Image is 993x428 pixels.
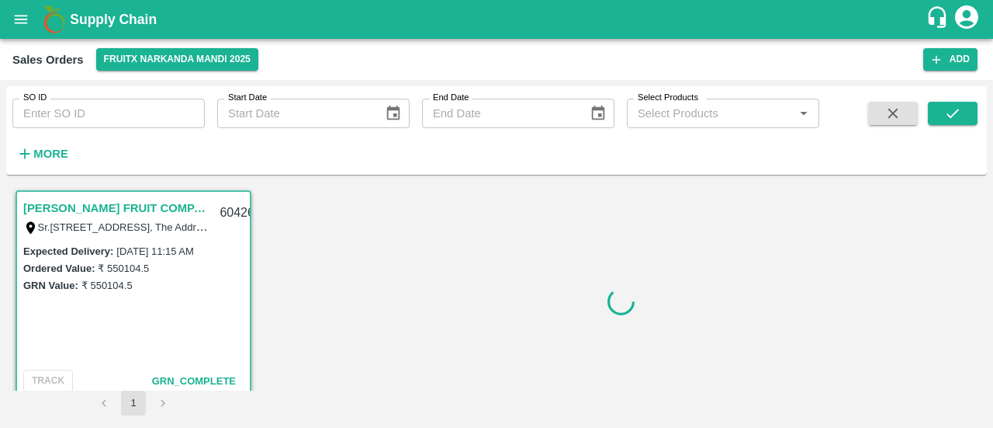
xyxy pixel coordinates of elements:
button: Open [794,103,814,124]
a: Supply Chain [70,9,926,30]
div: 604261 [210,195,270,231]
label: GRN Value: [23,280,78,291]
label: [DATE] 11:15 AM [116,245,193,257]
img: logo [39,4,70,35]
button: More [12,141,72,167]
input: End Date [422,99,577,128]
label: Ordered Value: [23,263,95,274]
label: ₹ 550104.5 [98,263,149,274]
label: SO ID [23,92,47,104]
a: [PERSON_NAME] FRUIT COMPANY (Parala) [23,198,210,218]
div: account of current user [953,3,981,36]
button: Choose date [379,99,408,128]
button: Add [923,48,977,71]
input: Enter SO ID [12,99,205,128]
div: Sales Orders [12,50,84,70]
button: Select DC [96,48,258,71]
button: Choose date [583,99,613,128]
button: page 1 [121,391,146,416]
nav: pagination navigation [89,391,178,416]
label: Start Date [228,92,267,104]
button: open drawer [3,2,39,37]
strong: More [33,148,68,160]
label: Sr.[STREET_ADDRESS], The Address [GEOGRAPHIC_DATA] [38,221,320,233]
input: Select Products [631,103,789,124]
input: Start Date [217,99,372,128]
span: GRN_Complete [152,375,236,387]
label: Select Products [638,92,698,104]
label: End Date [433,92,469,104]
label: ₹ 550104.5 [81,280,133,291]
label: Expected Delivery : [23,245,113,257]
div: customer-support [926,5,953,33]
b: Supply Chain [70,12,157,27]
